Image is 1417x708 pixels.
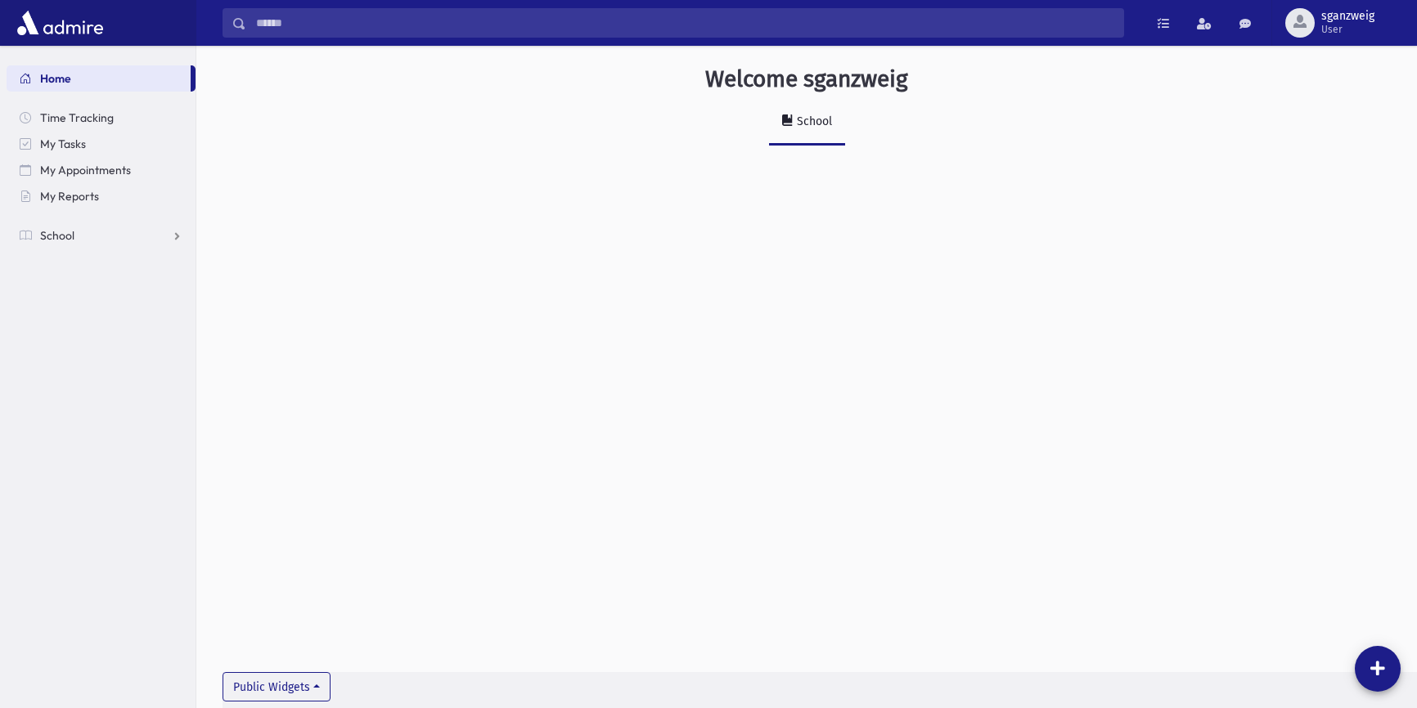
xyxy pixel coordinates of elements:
span: My Appointments [40,163,131,177]
a: My Tasks [7,131,196,157]
a: School [769,100,845,146]
span: School [40,228,74,243]
button: Public Widgets [223,672,331,701]
span: Time Tracking [40,110,114,125]
span: My Reports [40,189,99,204]
span: sganzweig [1321,10,1374,23]
span: Home [40,71,71,86]
a: School [7,222,196,249]
a: Home [7,65,191,92]
a: My Appointments [7,157,196,183]
div: School [794,114,832,128]
a: My Reports [7,183,196,209]
span: My Tasks [40,137,86,151]
a: Time Tracking [7,105,196,131]
h3: Welcome sganzweig [705,65,908,93]
span: User [1321,23,1374,36]
input: Search [246,8,1123,38]
img: AdmirePro [13,7,107,39]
